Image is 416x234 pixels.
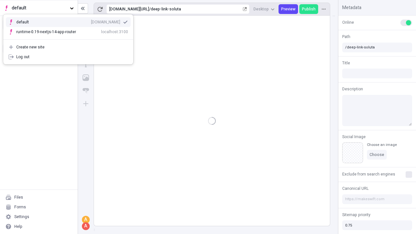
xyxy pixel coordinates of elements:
[342,212,370,218] span: Sitemap priority
[281,6,295,12] span: Preview
[367,150,387,160] button: Choose
[253,6,269,12] span: Desktop
[342,19,354,25] span: Online
[251,4,277,14] button: Desktop
[149,6,151,12] div: /
[299,4,318,14] button: Publish
[342,134,366,140] span: Social Image
[302,6,316,12] span: Publish
[80,72,92,84] button: Image
[279,4,298,14] button: Preview
[342,86,363,92] span: Description
[109,6,149,12] div: [URL][DOMAIN_NAME]
[3,15,133,39] div: Suggestions
[342,186,369,191] span: Canonical URL
[342,194,412,204] input: https://makeswift.com
[83,216,89,223] div: A
[367,142,397,147] div: Choose an image
[91,19,120,25] div: [DOMAIN_NAME]
[16,19,39,25] div: default
[12,5,67,12] span: default
[14,204,26,210] div: Forms
[3,9,133,20] input: Search sites or actions
[342,171,395,177] span: Exclude from search engines
[80,59,92,71] button: Text
[342,34,350,40] span: Path
[14,214,29,219] div: Settings
[14,195,23,200] div: Files
[370,152,384,157] span: Choose
[14,224,22,229] div: Help
[80,85,92,97] button: Button
[342,60,350,66] span: Title
[83,223,89,229] div: A
[16,29,76,34] div: runtime-0.19-nextjs-14-app-router
[101,29,128,34] div: localhost:3100
[151,6,241,12] div: deep-link-soluta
